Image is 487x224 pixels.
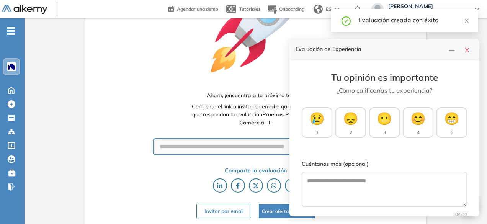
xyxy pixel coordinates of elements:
button: line [446,44,458,55]
span: 4 [417,129,420,136]
span: ES [326,6,332,13]
span: Onboarding [279,6,304,12]
a: Agendar una demo [168,4,218,13]
span: 😊 [410,109,426,128]
span: 1 [316,129,319,136]
h3: Tu opinión es importante [302,72,467,83]
p: ¿Cómo calificarías tu experiencia? [302,86,467,95]
span: Comparte la evaluación [225,167,287,175]
div: 0 /500 [302,211,467,218]
span: 3 [383,129,386,136]
span: close [464,47,470,53]
span: close [464,18,469,23]
span: Tutoriales [239,6,261,12]
span: 😁 [444,109,459,128]
span: 😐 [377,109,392,128]
span: 2 [350,129,352,136]
img: world [314,5,323,14]
button: close [461,44,473,55]
span: check-circle [342,15,351,26]
span: 5 [451,129,453,136]
h4: Evaluación de Experiencia [296,46,446,52]
img: arrow [335,8,339,11]
span: Ahora, ¡encuentra a tu próximo talento! [207,92,305,100]
i: - [7,30,15,32]
span: Agendar una demo [177,6,218,12]
button: Onboarding [267,1,304,18]
button: 😢1 [302,107,332,138]
button: 😐3 [369,107,400,138]
span: 😞 [343,109,358,128]
img: Logo [2,5,47,15]
button: 😊4 [403,107,433,138]
span: 😢 [309,109,325,128]
span: [PERSON_NAME] [388,3,467,9]
div: Evaluación creada con éxito [358,15,469,25]
b: Pruebas Psicotécnicas Comercial II. [239,111,320,126]
span: Comparte el link o invita por email a quienes quieras que respondan la evaluación . [186,103,325,127]
button: 😞2 [335,107,366,138]
span: line [449,47,455,53]
button: Invitar por email [196,204,251,218]
button: Crear oferta de trabajo [259,204,315,218]
img: https://assets.alkemy.org/workspaces/1394/c9baeb50-dbbd-46c2-a7b2-c74a16be862c.png [8,64,15,70]
button: 😁5 [436,107,467,138]
label: Cuéntanos más (opcional) [302,160,467,168]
